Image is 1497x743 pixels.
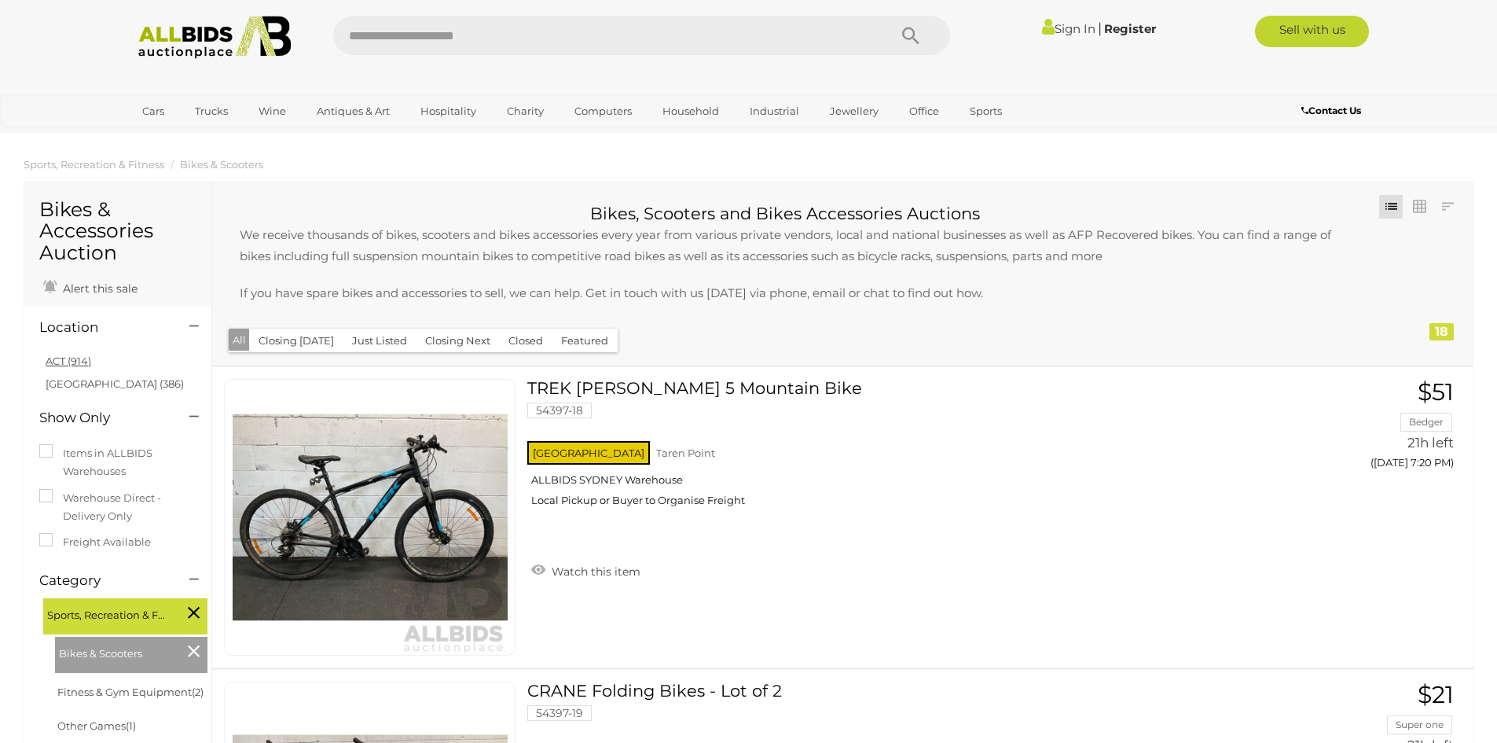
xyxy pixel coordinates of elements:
a: TREK [PERSON_NAME] 5 Mountain Bike 54397-18 [GEOGRAPHIC_DATA] Taren Point ALLBIDS SYDNEY Warehous... [539,379,1251,519]
a: Watch this item [527,558,644,582]
button: Closing Next [416,329,500,353]
a: Sell with us [1255,16,1369,47]
div: 18 [1429,323,1454,340]
span: (1) [126,719,136,732]
h4: Location [39,320,166,335]
h2: Bikes, Scooters and Bikes Accessories Auctions [224,204,1347,223]
a: Sign In [1042,21,1095,36]
h4: Show Only [39,410,166,425]
label: Warehouse Direct - Delivery Only [39,489,196,526]
a: Contact Us [1301,102,1365,120]
a: Industrial [739,98,809,124]
h4: Category [39,573,166,588]
a: Cars [132,98,174,124]
span: Alert this sale [59,281,138,296]
a: Office [899,98,949,124]
span: Watch this item [548,565,640,579]
button: Just Listed [343,329,416,353]
span: | [1098,20,1102,37]
span: Bikes & Scooters [59,641,177,663]
span: $51 [1418,377,1454,406]
span: $21 [1418,680,1454,709]
button: Featured [552,329,618,353]
a: Hospitality [410,98,486,124]
b: Contact Us [1301,105,1361,116]
a: Other Games(1) [57,719,136,732]
a: Bikes & Scooters [180,158,263,171]
a: Trucks [185,98,238,124]
a: Computers [564,98,642,124]
a: ACT (914) [46,355,91,367]
h1: Bikes & Accessories Auction [39,199,196,264]
label: Freight Available [39,533,151,551]
a: Household [652,98,729,124]
p: We receive thousands of bikes, scooters and bikes accessories every year from various private ven... [224,224,1347,267]
a: Jewellery [820,98,889,124]
a: [GEOGRAPHIC_DATA] (386) [46,377,184,390]
button: All [229,329,250,351]
a: Sports, Recreation & Fitness [24,158,164,171]
a: Sports [959,98,1012,124]
p: If you have spare bikes and accessories to sell, we can help. Get in touch with us [DATE] via pho... [224,282,1347,303]
span: (2) [192,686,204,698]
a: Antiques & Art [306,98,400,124]
img: 54397-18a.jpeg [233,380,508,655]
a: Alert this sale [39,275,141,299]
a: Wine [248,98,296,124]
button: Closed [499,329,552,353]
a: Charity [497,98,554,124]
button: Search [871,16,950,55]
span: Sports, Recreation & Fitness [47,602,165,624]
a: [GEOGRAPHIC_DATA] [132,124,264,150]
a: Register [1104,21,1156,36]
img: Allbids.com.au [130,16,300,59]
a: Fitness & Gym Equipment(2) [57,686,204,698]
label: Items in ALLBIDS Warehouses [39,444,196,481]
button: Closing [DATE] [249,329,343,353]
a: $51 Bedger 21h left ([DATE] 7:20 PM) [1275,379,1458,477]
